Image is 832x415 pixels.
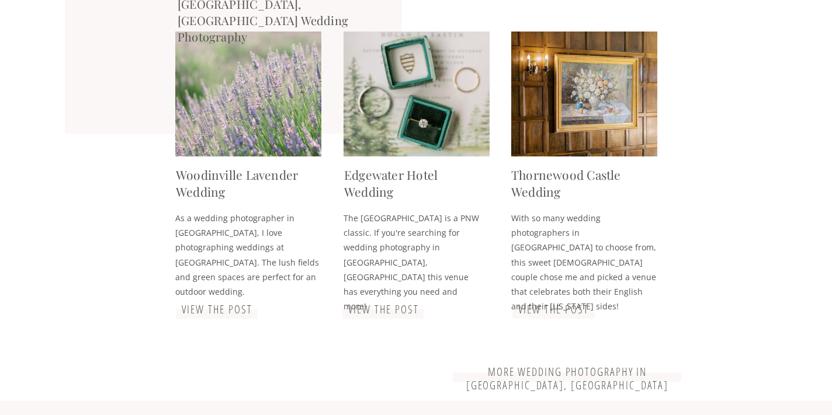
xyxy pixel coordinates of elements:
[344,166,488,203] h3: Edgewater Hotel Wedding
[511,211,657,283] p: With so many wedding photographers in [GEOGRAPHIC_DATA] to choose from, this sweet [DEMOGRAPHIC_D...
[511,166,655,203] h3: Thornewood Castle Wedding
[176,166,320,203] h3: Woodinville Lavender Wedding
[175,211,320,283] p: As a wedding photographer in [GEOGRAPHIC_DATA], I love photographing weddings at [GEOGRAPHIC_DATA...
[345,303,422,317] a: view the post
[177,303,257,317] a: View the Post
[457,365,677,379] a: more wedding photography in [GEOGRAPHIC_DATA], [GEOGRAPHIC_DATA]
[344,211,480,283] p: The [GEOGRAPHIC_DATA] is a PNW classic. If you're searching for wedding photography in [GEOGRAPHI...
